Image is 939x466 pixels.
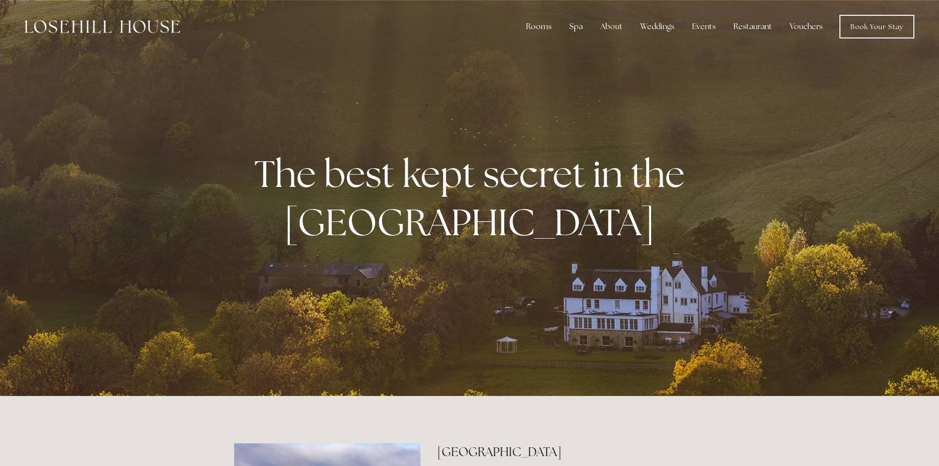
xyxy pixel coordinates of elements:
[684,17,724,36] div: Events
[561,17,591,36] div: Spa
[25,20,180,33] img: Losehill House
[782,17,831,36] a: Vouchers
[632,17,682,36] div: Weddings
[254,149,693,246] strong: The best kept secret in the [GEOGRAPHIC_DATA]
[518,17,559,36] div: Rooms
[592,17,630,36] div: About
[839,15,914,38] a: Book Your Stay
[726,17,780,36] div: Restaurant
[437,443,705,461] h2: [GEOGRAPHIC_DATA]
